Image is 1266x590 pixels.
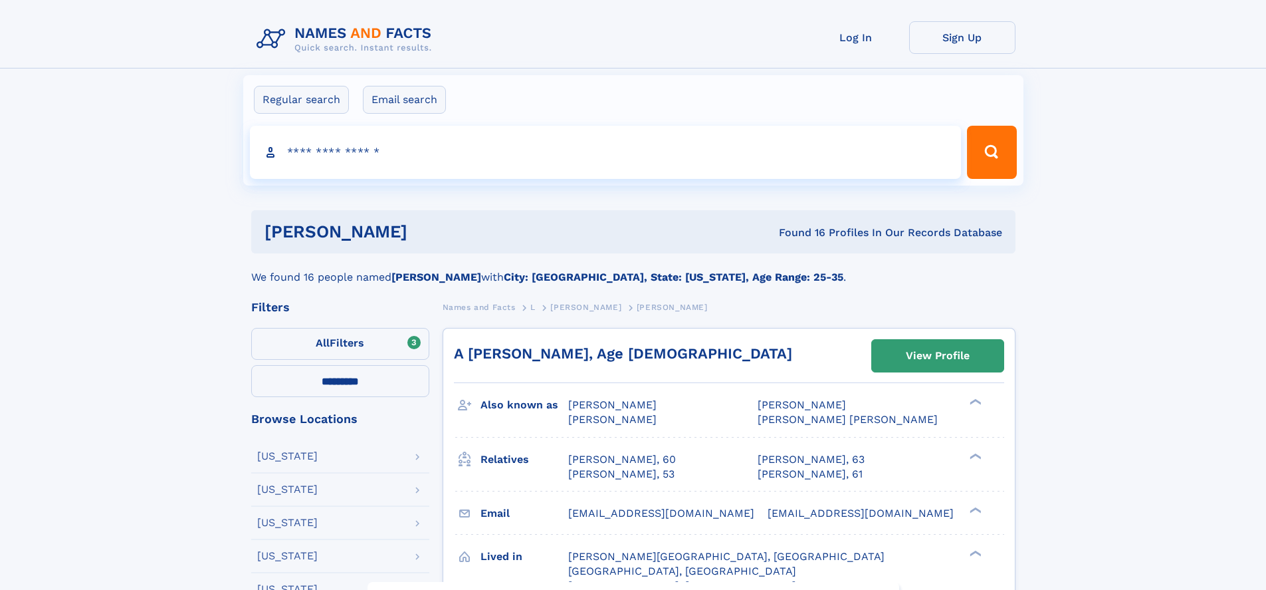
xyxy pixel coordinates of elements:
h3: Relatives [480,448,568,471]
span: L [530,303,536,312]
h3: Lived in [480,545,568,568]
h1: [PERSON_NAME] [264,223,593,240]
label: Email search [363,86,446,114]
div: ❯ [966,506,982,514]
div: View Profile [906,341,970,371]
div: ❯ [966,452,982,460]
a: [PERSON_NAME], 63 [758,452,865,467]
b: [PERSON_NAME] [391,271,481,283]
label: Regular search [254,86,349,114]
div: Browse Locations [251,413,429,425]
h3: Also known as [480,394,568,416]
div: We found 16 people named with . [251,253,1015,285]
a: Sign Up [909,21,1015,54]
span: [PERSON_NAME] [568,398,657,411]
span: [PERSON_NAME] [637,303,708,312]
div: ❯ [966,549,982,557]
span: All [316,337,330,349]
span: [PERSON_NAME] [PERSON_NAME] [758,413,938,426]
span: [GEOGRAPHIC_DATA], [GEOGRAPHIC_DATA] [568,565,796,577]
b: City: [GEOGRAPHIC_DATA], State: [US_STATE], Age Range: 25-35 [504,271,843,283]
div: ❯ [966,398,982,406]
div: [US_STATE] [257,484,318,495]
span: [PERSON_NAME][GEOGRAPHIC_DATA], [GEOGRAPHIC_DATA] [568,550,885,563]
a: A [PERSON_NAME], Age [DEMOGRAPHIC_DATA] [454,345,792,362]
div: Filters [251,301,429,313]
a: L [530,299,536,315]
button: Search Button [967,126,1016,179]
span: [PERSON_NAME] [550,303,621,312]
h3: Email [480,502,568,525]
span: [EMAIL_ADDRESS][DOMAIN_NAME] [768,507,954,519]
a: [PERSON_NAME], 60 [568,452,676,467]
div: [US_STATE] [257,551,318,561]
span: [PERSON_NAME] [758,398,846,411]
div: [US_STATE] [257,451,318,462]
div: Found 16 Profiles In Our Records Database [593,225,1002,240]
a: [PERSON_NAME], 61 [758,467,863,482]
span: [PERSON_NAME] [568,413,657,426]
a: Names and Facts [443,299,516,315]
a: [PERSON_NAME] [550,299,621,315]
div: [US_STATE] [257,517,318,528]
a: View Profile [872,340,1003,372]
input: search input [250,126,962,179]
label: Filters [251,328,429,360]
img: Logo Names and Facts [251,21,443,57]
a: Log In [803,21,909,54]
span: [EMAIL_ADDRESS][DOMAIN_NAME] [568,507,754,519]
a: [PERSON_NAME], 53 [568,467,675,482]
